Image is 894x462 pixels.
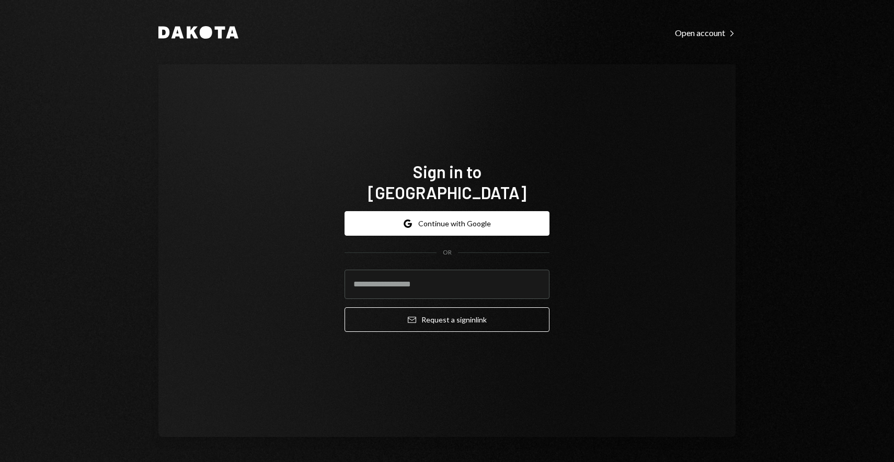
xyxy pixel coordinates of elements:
button: Request a signinlink [345,307,549,332]
div: Open account [675,28,736,38]
div: OR [443,248,452,257]
button: Continue with Google [345,211,549,236]
a: Open account [675,27,736,38]
h1: Sign in to [GEOGRAPHIC_DATA] [345,161,549,203]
